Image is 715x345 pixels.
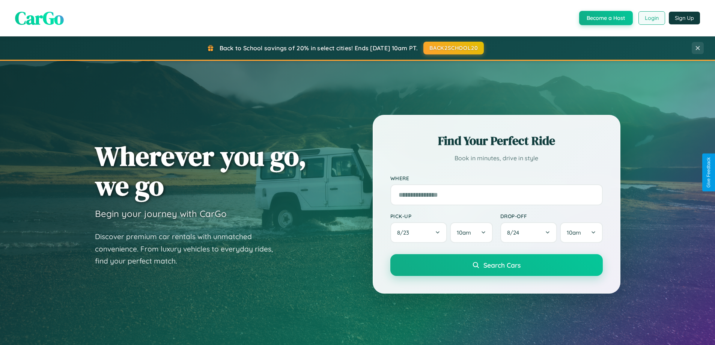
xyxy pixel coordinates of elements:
label: Pick-up [390,213,493,219]
h1: Wherever you go, we go [95,141,307,200]
span: 10am [457,229,471,236]
span: Back to School savings of 20% in select cities! Ends [DATE] 10am PT. [220,44,418,52]
button: Become a Host [579,11,633,25]
button: Sign Up [669,12,700,24]
button: 10am [560,222,602,243]
span: CarGo [15,6,64,30]
button: 8/23 [390,222,447,243]
span: Search Cars [483,261,521,269]
label: Drop-off [500,213,603,219]
div: Give Feedback [706,157,711,188]
h2: Find Your Perfect Ride [390,133,603,149]
span: 10am [567,229,581,236]
p: Book in minutes, drive in style [390,153,603,164]
button: Search Cars [390,254,603,276]
span: 8 / 23 [397,229,413,236]
p: Discover premium car rentals with unmatched convenience. From luxury vehicles to everyday rides, ... [95,231,283,267]
span: 8 / 24 [507,229,523,236]
label: Where [390,175,603,181]
button: Login [638,11,665,25]
h3: Begin your journey with CarGo [95,208,227,219]
button: BACK2SCHOOL20 [423,42,484,54]
button: 8/24 [500,222,557,243]
button: 10am [450,222,492,243]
